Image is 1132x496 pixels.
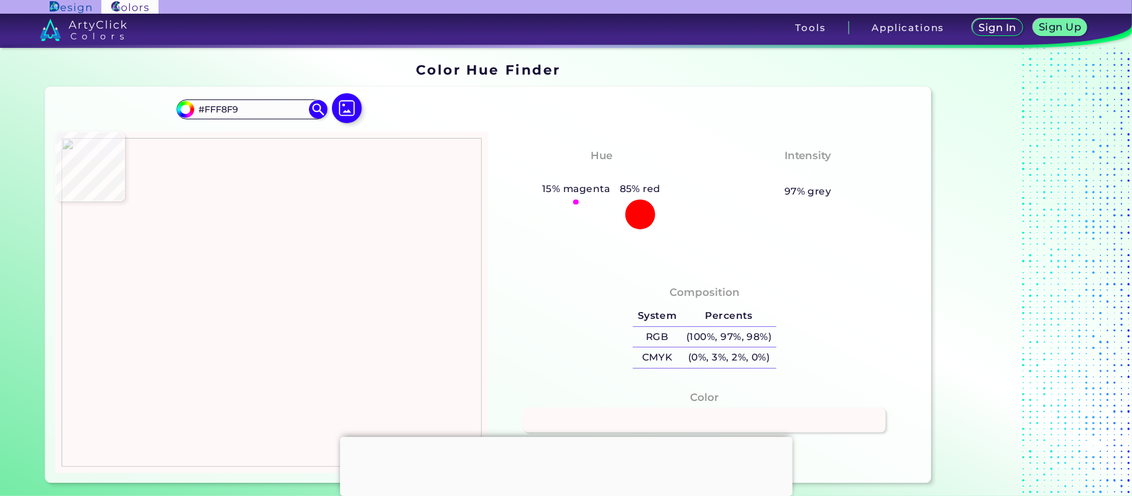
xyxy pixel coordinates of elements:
h3: Almost None [764,167,852,181]
a: Sign In [973,19,1021,36]
h4: Hue [591,147,612,165]
h5: Percents [681,306,776,326]
h5: 15% magenta [537,181,615,197]
h5: (100%, 97%, 98%) [681,327,776,347]
h5: CMYK [633,347,681,368]
h3: Tools [795,23,826,32]
input: type color.. [194,101,310,117]
iframe: Advertisement [936,58,1092,489]
h5: 85% red [615,181,666,197]
h5: Sign In [980,23,1015,33]
h3: Applications [872,23,944,32]
h4: Composition [670,283,740,301]
h1: Color Hue Finder [416,60,561,79]
h5: Sign Up [1040,22,1080,32]
img: icon picture [332,93,362,123]
iframe: Advertisement [340,437,793,493]
img: 90d1b44c-b7fc-448d-82c3-959d95908f84 [62,138,482,467]
img: icon search [309,100,328,119]
h3: Pinkish Red [561,167,642,181]
h5: 97% grey [785,183,832,200]
img: ArtyClick Design logo [50,1,91,13]
h4: Color [691,388,719,406]
h5: RGB [633,327,681,347]
h5: System [633,306,681,326]
img: logo_artyclick_colors_white.svg [40,19,127,41]
h4: Intensity [785,147,832,165]
h5: (0%, 3%, 2%, 0%) [681,347,776,368]
a: Sign Up [1034,19,1086,36]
